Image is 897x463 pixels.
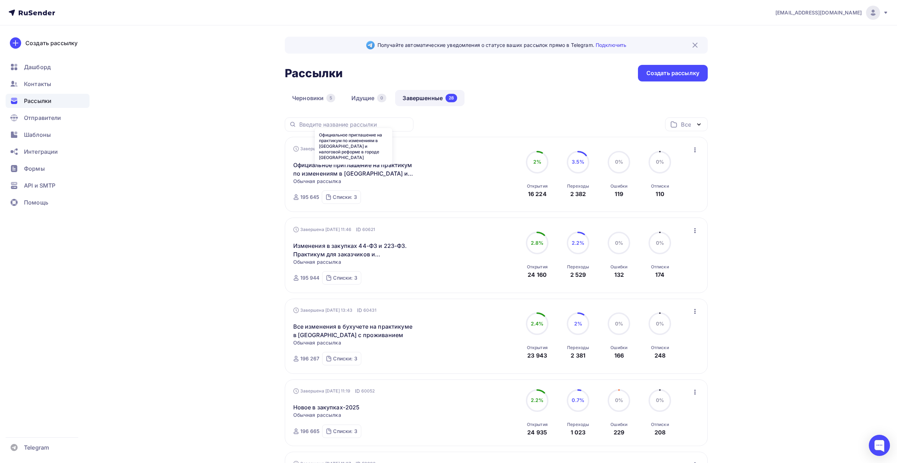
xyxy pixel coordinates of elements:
[527,264,548,270] div: Открытия
[681,120,691,129] div: Все
[285,90,343,106] a: Черновики5
[333,428,357,435] div: Списки: 3
[656,397,664,403] span: 0%
[574,321,582,327] span: 2%
[531,240,544,246] span: 2.8%
[567,422,589,427] div: Переходы
[293,307,377,314] div: Завершена [DATE] 13:43
[293,161,414,178] a: Официальное приглашение на практикум по изменениям в [GEOGRAPHIC_DATA] и налоговой реформе в горо...
[6,111,90,125] a: Отправители
[570,190,586,198] div: 2 382
[293,403,360,412] a: Новое в закупках-2025
[446,94,457,102] div: 28
[610,345,627,351] div: Ошибки
[610,264,627,270] div: Ошибки
[24,97,51,105] span: Рассылки
[24,114,61,122] span: Отправители
[610,422,627,427] div: Ошибки
[293,178,341,185] span: Обычная рассылка
[651,264,669,270] div: Отписки
[528,270,547,279] div: 24 160
[655,351,665,360] div: 248
[333,355,357,362] div: Списки: 3
[775,9,862,16] span: [EMAIL_ADDRESS][DOMAIN_NAME]
[656,321,664,327] span: 0%
[615,190,623,198] div: 119
[293,412,341,419] span: Обычная рассылка
[315,128,392,165] div: Официальное приглашение на практикум по изменениям в [GEOGRAPHIC_DATA] и налоговой реформе в горо...
[567,345,589,351] div: Переходы
[6,60,90,74] a: Дашборд
[355,388,360,395] span: ID
[610,183,627,189] div: Ошибки
[567,183,589,189] div: Переходы
[333,194,357,201] div: Списки: 3
[299,121,409,128] input: Введите название рассылки
[665,117,708,131] button: Все
[527,345,548,351] div: Открытия
[614,428,624,437] div: 229
[527,428,547,437] div: 24 935
[293,226,375,233] div: Завершена [DATE] 11:46
[572,397,584,403] span: 0.7%
[656,240,664,246] span: 0%
[656,190,664,198] div: 110
[357,307,362,314] span: ID
[570,270,586,279] div: 2 529
[651,183,669,189] div: Отписки
[300,194,319,201] div: 195 645
[655,428,665,437] div: 208
[24,147,58,156] span: Интеграции
[377,94,386,102] div: 0
[527,422,548,427] div: Открытия
[6,128,90,142] a: Шаблоны
[615,240,623,246] span: 0%
[531,321,544,327] span: 2.4%
[775,6,889,20] a: [EMAIL_ADDRESS][DOMAIN_NAME]
[361,388,375,395] span: 60052
[333,274,357,281] div: Списки: 3
[24,198,48,207] span: Помощь
[596,42,626,48] a: Подключить
[293,388,375,395] div: Завершена [DATE] 11:19
[293,322,414,339] a: Все изменения в бухучете на практикуме в [GEOGRAPHIC_DATA] с проживанием
[300,355,320,362] div: 196 267
[300,428,320,435] div: 196 665
[6,94,90,108] a: Рассылки
[572,159,585,165] span: 3.5%
[395,90,465,106] a: Завершенные28
[366,41,375,49] img: Telegram
[646,69,699,77] div: Создать рассылку
[24,130,51,139] span: Шаблоны
[293,242,414,258] a: Изменения в закупках 44-ФЗ и 223-ФЗ. Практикум для заказчиков и поставщиков в г. Сочи
[377,42,626,49] span: Получайте автоматические уведомления о статусе ваших рассылок прямо в Telegram.
[25,39,78,47] div: Создать рассылку
[362,226,375,233] span: 60621
[655,270,664,279] div: 174
[6,77,90,91] a: Контакты
[571,351,585,360] div: 2 381
[24,164,45,173] span: Формы
[571,428,586,437] div: 1 023
[293,258,341,266] span: Обычная рассылка
[615,159,623,165] span: 0%
[6,162,90,176] a: Формы
[24,443,49,452] span: Telegram
[293,339,341,346] span: Обычная рассылка
[615,397,623,403] span: 0%
[572,240,585,246] span: 2.2%
[651,422,669,427] div: Отписки
[344,90,394,106] a: Идущие0
[285,66,343,80] h2: Рассылки
[656,159,664,165] span: 0%
[293,145,378,152] div: Завершена [DATE], 11:04
[533,159,541,165] span: 2%
[356,226,361,233] span: ID
[300,274,320,281] div: 195 944
[527,351,547,360] div: 23 943
[24,181,55,190] span: API и SMTP
[531,397,544,403] span: 2.2%
[615,321,623,327] span: 0%
[528,190,547,198] div: 16 224
[24,63,51,71] span: Дашборд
